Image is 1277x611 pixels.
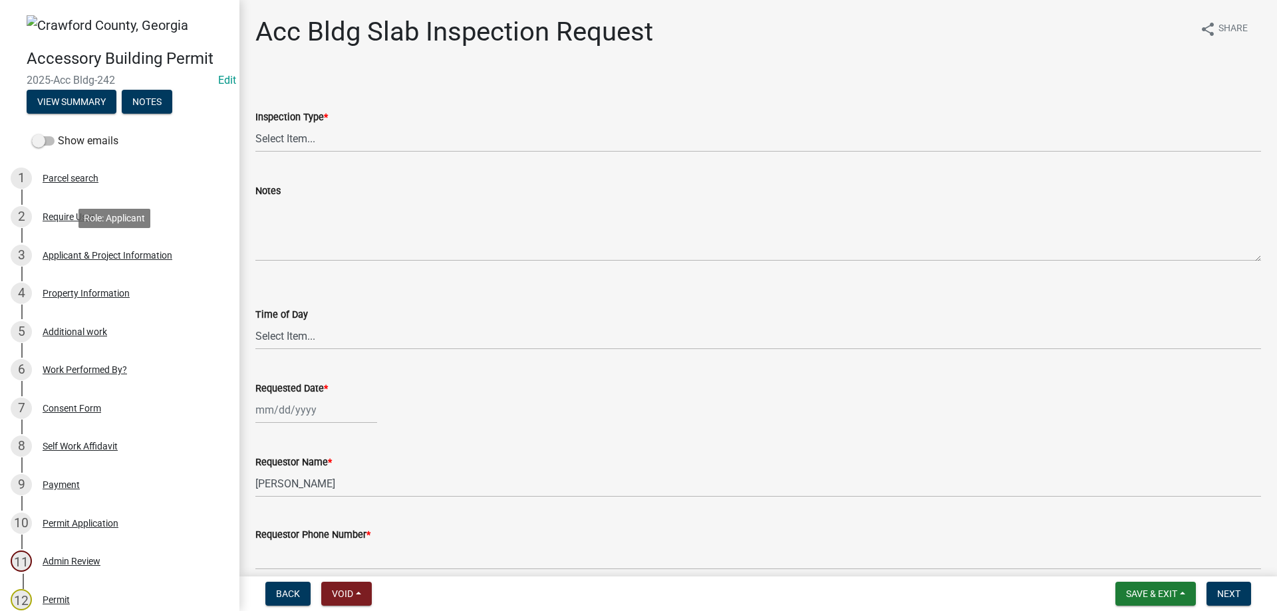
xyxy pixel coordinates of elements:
div: Permit [43,595,70,604]
div: Payment [43,480,80,489]
label: Requestor Name [255,458,332,467]
div: Permit Application [43,519,118,528]
button: shareShare [1189,16,1258,42]
div: 11 [11,550,32,572]
a: Edit [218,74,236,86]
div: Require User [43,212,94,221]
button: Save & Exit [1115,582,1196,606]
h1: Acc Bldg Slab Inspection Request [255,16,653,48]
div: 6 [11,359,32,380]
div: Additional work [43,327,107,336]
span: Next [1217,588,1240,599]
div: Applicant & Project Information [43,251,172,260]
div: 4 [11,283,32,304]
span: Save & Exit [1126,588,1177,599]
div: Property Information [43,289,130,298]
span: Void [332,588,353,599]
button: Next [1206,582,1251,606]
label: Notes [255,187,281,196]
div: Role: Applicant [78,209,150,228]
span: 2025-Acc Bldg-242 [27,74,213,86]
h4: Accessory Building Permit [27,49,229,68]
button: View Summary [27,90,116,114]
span: Share [1218,21,1248,37]
input: mm/dd/yyyy [255,396,377,424]
div: 3 [11,245,32,266]
wm-modal-confirm: Edit Application Number [218,74,236,86]
div: 1 [11,168,32,189]
label: Inspection Type [255,113,328,122]
button: Back [265,582,311,606]
div: 9 [11,474,32,495]
div: 5 [11,321,32,342]
img: Crawford County, Georgia [27,15,188,35]
label: Requestor Phone Number [255,531,370,540]
wm-modal-confirm: Summary [27,97,116,108]
label: Requested Date [255,384,328,394]
div: Parcel search [43,174,98,183]
span: Back [276,588,300,599]
div: Admin Review [43,556,100,566]
label: Show emails [32,133,118,149]
button: Void [321,582,372,606]
div: 2 [11,206,32,227]
button: Notes [122,90,172,114]
div: 10 [11,513,32,534]
div: 7 [11,398,32,419]
div: Work Performed By? [43,365,127,374]
div: 8 [11,435,32,457]
div: Consent Form [43,404,101,413]
div: Self Work Affidavit [43,441,118,451]
div: 12 [11,589,32,610]
wm-modal-confirm: Notes [122,97,172,108]
i: share [1200,21,1216,37]
label: Time of Day [255,310,308,320]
